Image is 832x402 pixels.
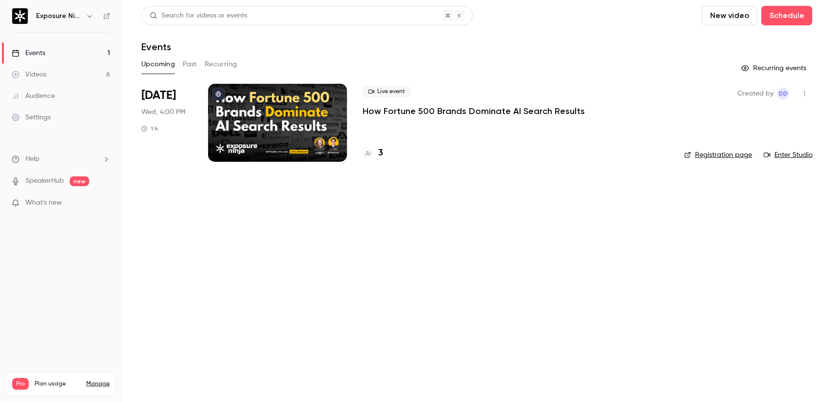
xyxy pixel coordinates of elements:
[363,105,585,117] a: How Fortune 500 Brands Dominate AI Search Results
[363,147,383,160] a: 3
[141,57,175,72] button: Upcoming
[141,125,158,133] div: 1 h
[363,86,411,97] span: Live event
[141,41,171,53] h1: Events
[12,154,110,164] li: help-dropdown-opener
[761,6,813,25] button: Schedule
[86,380,110,388] a: Manage
[25,154,39,164] span: Help
[702,6,757,25] button: New video
[764,150,813,160] a: Enter Studio
[150,11,247,21] div: Search for videos or events
[12,8,28,24] img: Exposure Ninja
[12,70,46,79] div: Videos
[779,88,788,99] span: DD
[141,84,193,162] div: Sep 17 Wed, 4:00 PM (Europe/London)
[205,57,237,72] button: Recurring
[12,91,55,101] div: Audience
[70,176,89,186] span: new
[12,113,51,122] div: Settings
[378,147,383,160] h4: 3
[25,176,64,186] a: SpeakerHub
[25,198,62,208] span: What's new
[737,60,813,76] button: Recurring events
[777,88,789,99] span: Dale Davies
[183,57,197,72] button: Past
[35,380,80,388] span: Plan usage
[684,150,752,160] a: Registration page
[141,88,176,103] span: [DATE]
[12,378,29,390] span: Pro
[141,107,185,117] span: Wed, 4:00 PM
[12,48,45,58] div: Events
[36,11,82,21] h6: Exposure Ninja
[737,88,774,99] span: Created by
